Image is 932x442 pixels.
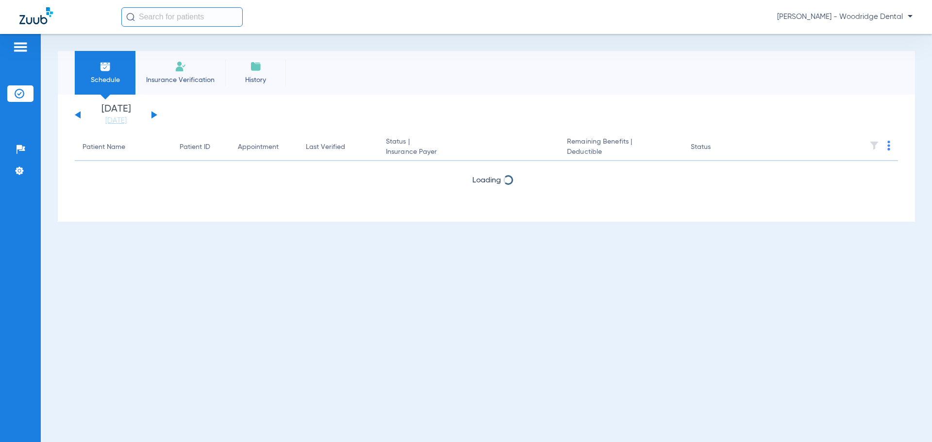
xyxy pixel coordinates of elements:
[472,177,501,184] span: Loading
[19,7,53,24] img: Zuub Logo
[180,142,222,152] div: Patient ID
[13,41,28,53] img: hamburger-icon
[869,141,879,150] img: filter.svg
[82,75,128,85] span: Schedule
[777,12,913,22] span: [PERSON_NAME] - Woodridge Dental
[238,142,279,152] div: Appointment
[121,7,243,27] input: Search for patients
[887,141,890,150] img: group-dot-blue.svg
[83,142,125,152] div: Patient Name
[83,142,164,152] div: Patient Name
[306,142,345,152] div: Last Verified
[87,116,145,126] a: [DATE]
[87,104,145,126] li: [DATE]
[233,75,279,85] span: History
[180,142,210,152] div: Patient ID
[378,134,559,161] th: Status |
[306,142,370,152] div: Last Verified
[683,134,749,161] th: Status
[238,142,290,152] div: Appointment
[567,147,675,157] span: Deductible
[175,61,186,72] img: Manual Insurance Verification
[559,134,682,161] th: Remaining Benefits |
[100,61,111,72] img: Schedule
[126,13,135,21] img: Search Icon
[386,147,551,157] span: Insurance Payer
[143,75,218,85] span: Insurance Verification
[250,61,262,72] img: History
